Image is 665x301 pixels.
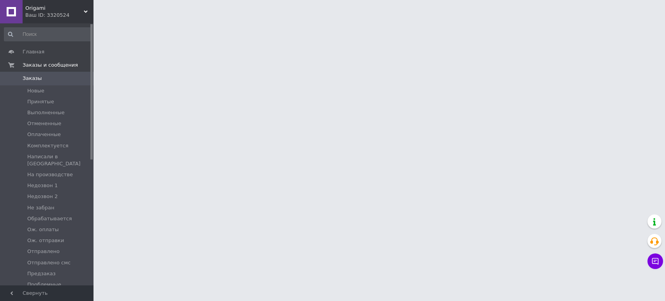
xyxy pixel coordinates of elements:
[25,12,93,19] div: Ваш ID: 3320524
[25,5,84,12] span: Origami
[27,153,91,167] span: Написали в [GEOGRAPHIC_DATA]
[27,182,58,189] span: Недозвон 1
[27,259,71,266] span: Отправлено смс
[27,109,65,116] span: Выполненные
[27,87,44,94] span: Новые
[647,253,663,269] button: Чат с покупателем
[27,215,72,222] span: Обрабатывается
[4,27,92,41] input: Поиск
[27,281,61,288] span: Проблемные
[27,120,61,127] span: Отмененные
[27,226,59,233] span: Ож. оплаты
[27,237,64,244] span: Ож. отправки
[23,75,42,82] span: Заказы
[27,204,55,211] span: Не забран
[23,48,44,55] span: Главная
[27,270,56,277] span: Предзаказ
[27,171,73,178] span: На производстве
[27,131,61,138] span: Оплаченные
[27,248,60,255] span: Отправлено
[23,62,78,69] span: Заказы и сообщения
[27,142,68,149] span: Комплектуется
[27,98,54,105] span: Принятые
[27,193,58,200] span: Недозвон 2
